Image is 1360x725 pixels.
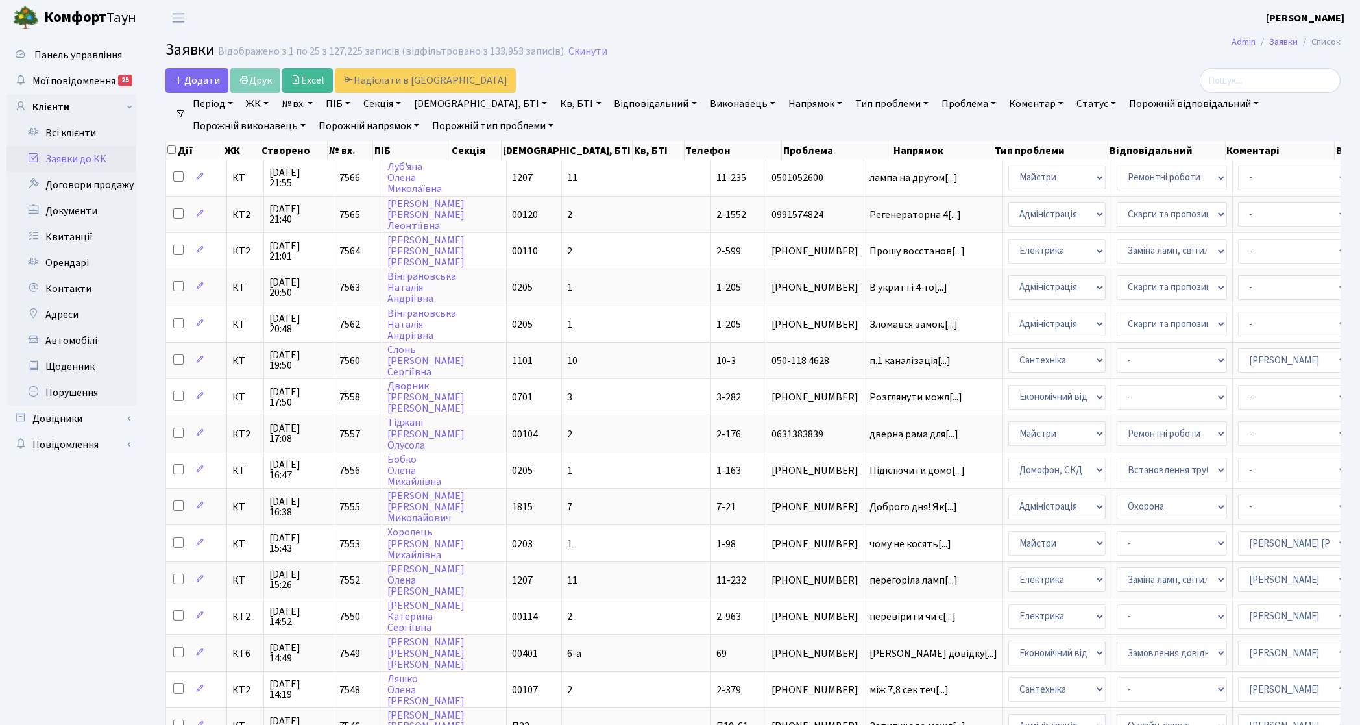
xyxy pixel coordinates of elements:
[716,609,741,624] span: 2-963
[339,683,360,697] span: 7548
[771,429,858,439] span: 0631383839
[387,306,456,343] a: ВінграновськаНаталіяАндріївна
[6,302,136,328] a: Адреси
[387,233,465,269] a: [PERSON_NAME][PERSON_NAME][PERSON_NAME]
[869,244,965,258] span: Прошу восстанов[...]
[282,68,333,93] a: Excel
[32,74,115,88] span: Мої повідомлення
[269,204,328,225] span: [DATE] 21:40
[771,575,858,585] span: [PHONE_NUMBER]
[269,569,328,590] span: [DATE] 15:26
[716,463,741,478] span: 1-163
[232,210,258,220] span: КТ2
[716,646,727,661] span: 69
[6,94,136,120] a: Клієнти
[427,115,559,137] a: Порожній тип проблеми
[783,93,847,115] a: Напрямок
[1071,93,1121,115] a: Статус
[6,172,136,198] a: Договори продажу
[162,7,195,29] button: Переключити навігацію
[512,171,533,185] span: 1207
[771,246,858,256] span: [PHONE_NUMBER]
[387,197,465,233] a: [PERSON_NAME][PERSON_NAME]Леонтіївна
[166,141,223,160] th: Дії
[313,115,424,137] a: Порожній напрямок
[716,537,736,551] span: 1-98
[387,452,441,489] a: БобкоОленаМихайлівна
[567,244,572,258] span: 2
[993,141,1109,160] th: Тип проблеми
[6,224,136,250] a: Квитанції
[232,173,258,183] span: КТ
[869,683,949,697] span: між 7,8 сек теч[...]
[716,683,741,697] span: 2-379
[869,500,957,514] span: Доброго дня! Як[...]
[892,141,993,160] th: Напрямок
[6,380,136,406] a: Порушення
[1269,35,1298,49] a: Заявки
[512,280,533,295] span: 0205
[232,282,258,293] span: КТ
[512,573,533,587] span: 1207
[44,7,136,29] span: Таун
[1266,10,1344,26] a: [PERSON_NAME]
[339,427,360,441] span: 7557
[771,356,858,366] span: 050-118 4628
[771,648,858,659] span: [PHONE_NUMBER]
[1124,93,1264,115] a: Порожній відповідальний
[567,280,572,295] span: 1
[387,526,465,562] a: Хоролець[PERSON_NAME]Михайлівна
[716,573,746,587] span: 11-232
[339,390,360,404] span: 7558
[450,141,502,160] th: Секція
[716,244,741,258] span: 2-599
[716,317,741,332] span: 1-205
[387,562,465,598] a: [PERSON_NAME]Олена[PERSON_NAME]
[358,93,406,115] a: Секція
[339,500,360,514] span: 7555
[555,93,606,115] a: Кв, БТІ
[512,354,533,368] span: 1101
[269,533,328,554] span: [DATE] 15:43
[771,685,858,695] span: [PHONE_NUMBER]
[6,198,136,224] a: Документи
[241,93,274,115] a: ЖК
[869,280,947,295] span: В укритті 4-го[...]
[567,537,572,551] span: 1
[6,406,136,432] a: Довідники
[869,646,997,661] span: [PERSON_NAME] довідку[...]
[567,609,572,624] span: 2
[685,141,783,160] th: Телефон
[232,685,258,695] span: КТ2
[387,598,465,635] a: [PERSON_NAME]КатеринаСергіївна
[512,537,533,551] span: 0203
[869,171,958,185] span: лампа на другом[...]
[321,93,356,115] a: ПІБ
[387,343,465,379] a: Слонь[PERSON_NAME]Сергіївна
[328,141,373,160] th: № вх.
[633,141,684,160] th: Кв, БТІ
[869,573,958,587] span: перегоріла ламп[...]
[512,683,538,697] span: 00107
[782,141,892,160] th: Проблема
[339,609,360,624] span: 7550
[339,646,360,661] span: 7549
[339,463,360,478] span: 7556
[568,45,607,58] a: Скинути
[609,93,702,115] a: Відповідальний
[850,93,934,115] a: Тип проблеми
[567,500,572,514] span: 7
[512,646,538,661] span: 00401
[232,392,258,402] span: КТ
[174,73,220,88] span: Додати
[260,141,328,160] th: Створено
[269,167,328,188] span: [DATE] 21:55
[1266,11,1344,25] b: [PERSON_NAME]
[6,146,136,172] a: Заявки до КК
[869,317,958,332] span: Зломався замок.[...]
[1108,141,1225,160] th: Відповідальний
[339,537,360,551] span: 7553
[512,500,533,514] span: 1815
[339,573,360,587] span: 7552
[232,648,258,659] span: КТ6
